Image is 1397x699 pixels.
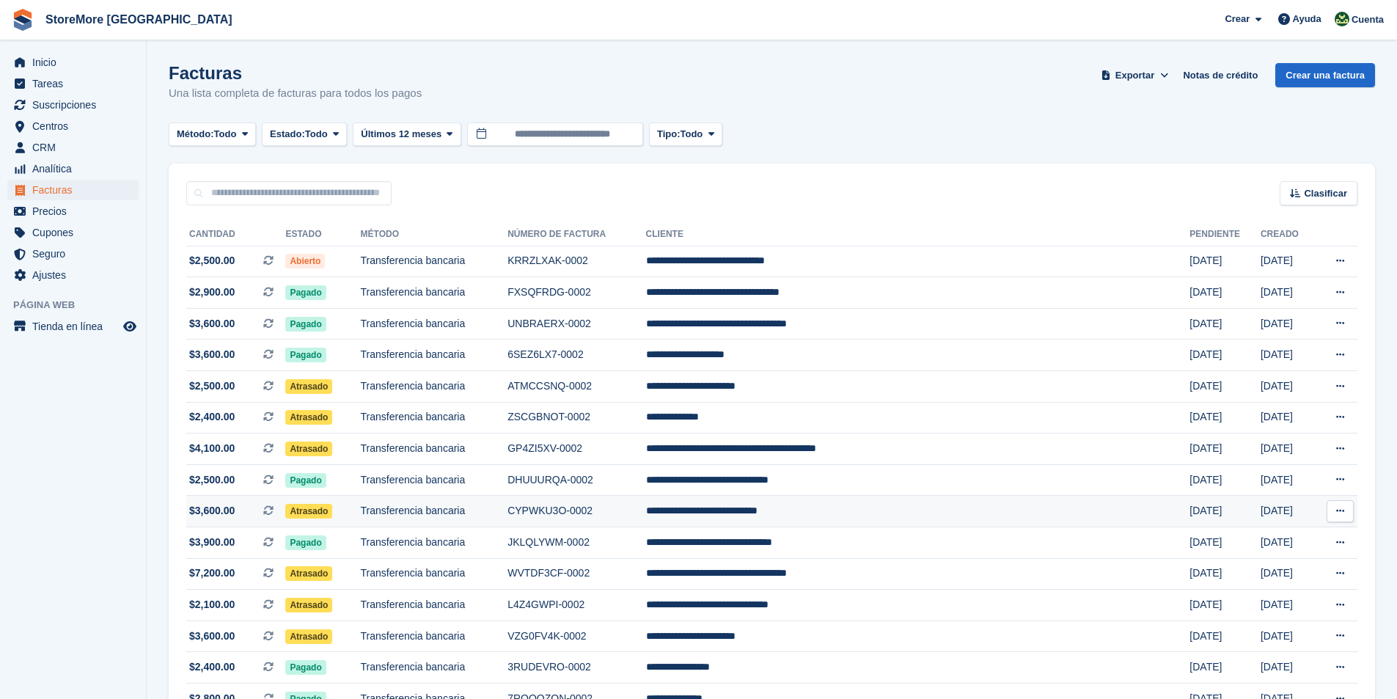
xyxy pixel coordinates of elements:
span: Atrasado [285,379,332,394]
span: Método: [177,127,214,142]
span: Ayuda [1293,12,1321,26]
p: Una lista completa de facturas para todos los pagos [169,85,422,102]
button: Tipo: Todo [649,122,722,147]
td: DHUUURQA-0002 [507,464,645,496]
button: Estado: Todo [262,122,347,147]
h1: Facturas [169,63,422,83]
td: [DATE] [1261,308,1314,340]
span: Precios [32,201,120,222]
td: [DATE] [1189,433,1261,465]
td: 6SEZ6LX7-0002 [507,340,645,371]
span: $3,600.00 [189,347,235,362]
th: Estado [285,223,360,246]
td: JKLQLYWM-0002 [507,527,645,559]
td: [DATE] [1189,464,1261,496]
td: [DATE] [1189,371,1261,403]
td: Transferencia bancaria [361,558,508,590]
td: [DATE] [1189,652,1261,684]
td: [DATE] [1189,246,1261,277]
th: Cliente [646,223,1190,246]
span: Atrasado [285,629,332,644]
td: L4Z4GWPI-0002 [507,590,645,621]
td: [DATE] [1261,590,1314,621]
img: Claudia Cortes [1335,12,1349,26]
th: Cantidad [186,223,285,246]
span: Inicio [32,52,120,73]
span: Todo [680,127,703,142]
a: menu [7,201,139,222]
span: Todo [305,127,328,142]
span: Atrasado [285,442,332,456]
td: Transferencia bancaria [361,527,508,559]
td: [DATE] [1189,621,1261,652]
span: $3,900.00 [189,535,235,550]
th: Método [361,223,508,246]
td: Transferencia bancaria [361,590,508,621]
th: Creado [1261,223,1314,246]
span: Pagado [285,535,326,550]
span: Crear [1225,12,1250,26]
span: Clasificar [1304,186,1347,201]
span: Cupones [32,222,120,243]
td: [DATE] [1189,558,1261,590]
span: Atrasado [285,598,332,612]
span: CRM [32,137,120,158]
span: Atrasado [285,504,332,519]
span: $2,500.00 [189,378,235,394]
a: menu [7,52,139,73]
td: Transferencia bancaria [361,340,508,371]
span: Pagado [285,317,326,332]
span: Pagado [285,660,326,675]
td: [DATE] [1261,621,1314,652]
span: Tipo: [657,127,681,142]
span: Abierto [285,254,325,268]
td: Transferencia bancaria [361,246,508,277]
span: Atrasado [285,566,332,581]
a: Notas de crédito [1177,63,1264,87]
td: KRRZLXAK-0002 [507,246,645,277]
span: Seguro [32,244,120,264]
span: Cuenta [1352,12,1384,27]
td: [DATE] [1261,558,1314,590]
span: $2,400.00 [189,409,235,425]
a: menu [7,116,139,136]
button: Últimos 12 meses [353,122,461,147]
span: Ajustes [32,265,120,285]
span: Pagado [285,473,326,488]
td: [DATE] [1189,496,1261,527]
td: Transferencia bancaria [361,464,508,496]
td: Transferencia bancaria [361,621,508,652]
button: Método: Todo [169,122,256,147]
a: StoreMore [GEOGRAPHIC_DATA] [40,7,238,32]
td: [DATE] [1261,246,1314,277]
span: Pagado [285,348,326,362]
th: Pendiente [1189,223,1261,246]
span: $3,600.00 [189,629,235,644]
span: Pagado [285,285,326,300]
span: Tareas [32,73,120,94]
span: Últimos 12 meses [361,127,441,142]
span: Facturas [32,180,120,200]
td: Transferencia bancaria [361,371,508,403]
a: menu [7,265,139,285]
td: [DATE] [1189,277,1261,309]
img: stora-icon-8386f47178a22dfd0bd8f6a31ec36ba5ce8667c1dd55bd0f319d3a0aa187defe.svg [12,9,34,31]
td: Transferencia bancaria [361,433,508,465]
td: [DATE] [1189,590,1261,621]
td: [DATE] [1189,402,1261,433]
a: menu [7,158,139,179]
span: $2,900.00 [189,285,235,300]
td: Transferencia bancaria [361,402,508,433]
span: $3,600.00 [189,503,235,519]
td: [DATE] [1189,340,1261,371]
a: Vista previa de la tienda [121,318,139,335]
td: [DATE] [1261,464,1314,496]
td: Transferencia bancaria [361,652,508,684]
th: Número de factura [507,223,645,246]
td: CYPWKU3O-0002 [507,496,645,527]
td: [DATE] [1261,527,1314,559]
a: menu [7,180,139,200]
span: Tienda en línea [32,316,120,337]
a: menu [7,95,139,115]
a: menu [7,137,139,158]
